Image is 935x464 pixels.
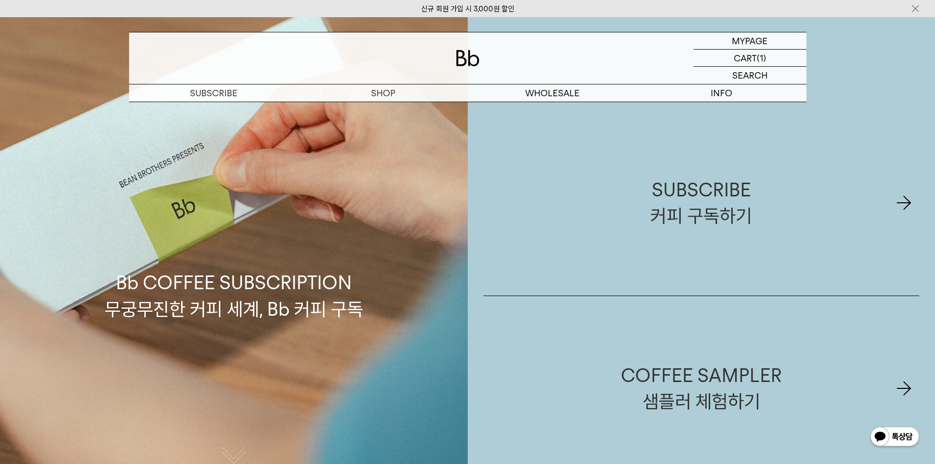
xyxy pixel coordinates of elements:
p: SEARCH [732,67,768,84]
a: SUBSCRIBE [129,84,298,102]
a: SHOP [298,84,468,102]
div: SUBSCRIBE 커피 구독하기 [650,177,752,229]
a: CART (1) [694,50,806,67]
p: WHOLESALE [468,84,637,102]
a: MYPAGE [694,32,806,50]
p: INFO [637,84,806,102]
div: COFFEE SAMPLER 샘플러 체험하기 [621,362,782,414]
a: 신규 회원 가입 시 3,000원 할인 [421,4,514,13]
img: 로고 [456,50,480,66]
p: MYPAGE [732,32,768,49]
img: 카카오톡 채널 1:1 채팅 버튼 [869,426,920,449]
p: Bb COFFEE SUBSCRIPTION 무궁무진한 커피 세계, Bb 커피 구독 [105,176,363,322]
p: CART [734,50,757,66]
p: (1) [757,50,766,66]
a: SUBSCRIBE커피 구독하기 [483,110,920,296]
